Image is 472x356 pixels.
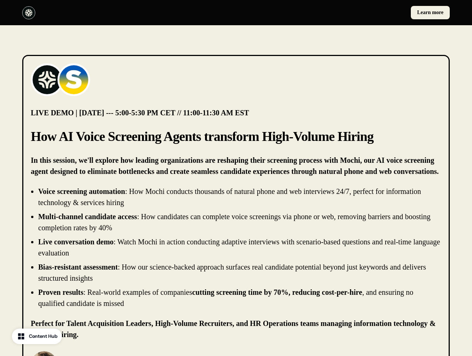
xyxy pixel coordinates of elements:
[38,263,118,271] strong: Bias-resistant assessment
[38,187,421,207] p: : How Mochi conducts thousands of natural phone and web interviews 24/7, perfect for information ...
[29,333,57,340] div: Content Hub
[38,212,137,221] strong: Multi-channel candidate access
[38,288,83,296] strong: Proven results
[38,238,113,246] strong: Live conversation demo
[38,187,125,195] strong: Voice screening automation
[38,263,426,282] p: : How our science-backed approach surfaces real candidate potential beyond just keywords and deli...
[31,156,439,175] strong: In this session, we'll explore how leading organizations are reshaping their screening process wi...
[38,238,440,257] p: : Watch Mochi in action conducting adaptive interviews with scenario-based questions and real-tim...
[192,288,362,296] strong: cutting screening time by 70%, reducing cost-per-hire
[31,319,436,339] strong: Perfect for Talent Acquisition Leaders, High-Volume Recruiters, and HR Operations teams managing ...
[411,6,450,19] a: Learn more
[31,109,249,117] strong: LIVE DEMO | [DATE] --- 5:00-5:30 PM CET // 11:00-11:30 AM EST
[31,127,441,146] p: How AI Voice Screening Agents transform High-Volume Hiring
[38,212,430,232] p: : How candidates can complete voice screenings via phone or web, removing barriers and boosting c...
[38,288,413,307] p: : Real-world examples of companies , and ensuring no qualified candidate is missed
[12,329,62,344] button: Content Hub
